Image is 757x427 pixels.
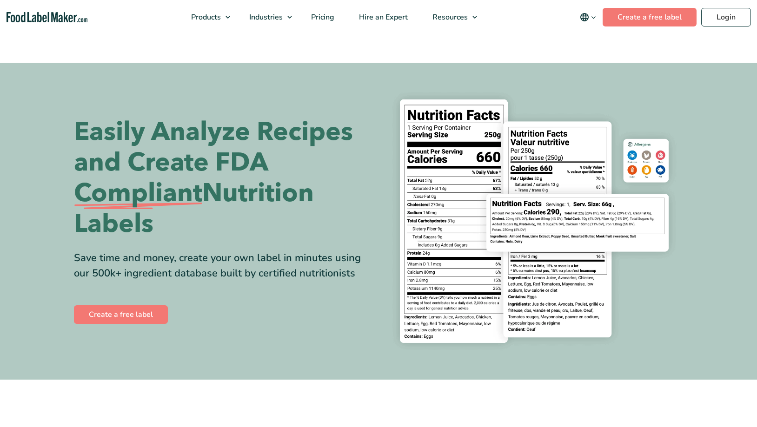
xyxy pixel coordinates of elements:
[430,12,469,22] span: Resources
[188,12,222,22] span: Products
[308,12,335,22] span: Pricing
[356,12,409,22] span: Hire an Expert
[74,178,202,209] span: Compliant
[74,250,372,281] div: Save time and money, create your own label in minutes using our 500k+ ingredient database built b...
[74,117,372,239] h1: Easily Analyze Recipes and Create FDA Nutrition Labels
[74,305,168,324] a: Create a free label
[603,8,697,26] a: Create a free label
[246,12,284,22] span: Industries
[701,8,751,26] a: Login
